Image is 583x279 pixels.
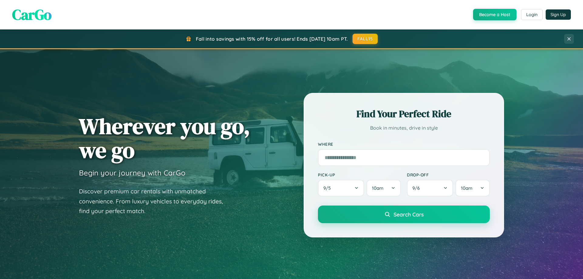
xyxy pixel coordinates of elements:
[407,180,453,196] button: 9/6
[353,34,378,44] button: FALL15
[455,180,490,196] button: 10am
[318,141,490,147] label: Where
[394,211,424,218] span: Search Cars
[372,185,384,191] span: 10am
[521,9,543,20] button: Login
[318,206,490,223] button: Search Cars
[318,107,490,121] h2: Find Your Perfect Ride
[318,124,490,132] p: Book in minutes, drive in style
[12,5,52,25] span: CarGo
[407,172,490,177] label: Drop-off
[196,36,348,42] span: Fall into savings with 15% off for all users! Ends [DATE] 10am PT.
[79,168,186,177] h3: Begin your journey with CarGo
[367,180,401,196] button: 10am
[79,114,250,162] h1: Wherever you go, we go
[79,186,231,216] p: Discover premium car rentals with unmatched convenience. From luxury vehicles to everyday rides, ...
[318,180,364,196] button: 9/5
[473,9,517,20] button: Become a Host
[546,9,571,20] button: Sign Up
[412,185,423,191] span: 9 / 6
[323,185,334,191] span: 9 / 5
[461,185,472,191] span: 10am
[318,172,401,177] label: Pick-up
